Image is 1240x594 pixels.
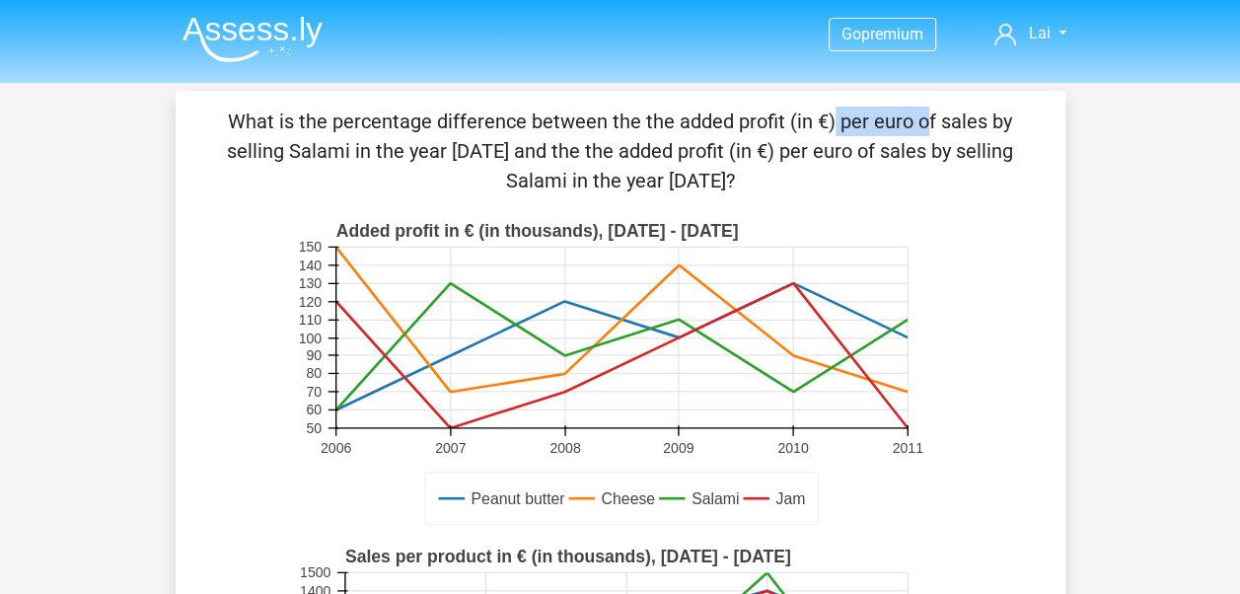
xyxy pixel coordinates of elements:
[320,440,350,456] text: 2006
[182,16,323,62] img: Assessly
[986,22,1073,45] a: Lai
[298,294,322,310] text: 120
[306,420,322,436] text: 50
[306,384,322,400] text: 70
[435,440,466,456] text: 2007
[298,258,322,273] text: 140
[298,331,322,346] text: 100
[344,547,790,566] text: Sales per product in € (in thousands), [DATE] - [DATE]
[298,275,322,291] text: 130
[775,490,805,507] text: Jam
[298,239,322,255] text: 150
[207,107,1034,195] p: What is the percentage difference between the the added profit (in €) per euro of sales by sellin...
[601,490,655,507] text: Cheese
[861,25,923,43] span: premium
[549,440,580,456] text: 2008
[471,490,565,507] text: Peanut butter
[335,221,738,241] text: Added profit in € (in thousands), [DATE] - [DATE]
[663,440,693,456] text: 2009
[306,402,322,417] text: 60
[841,25,861,43] span: Go
[306,366,322,382] text: 80
[777,440,808,456] text: 2010
[306,347,322,363] text: 90
[830,21,935,47] a: Gopremium
[1028,24,1050,42] span: Lai
[298,312,322,328] text: 110
[892,440,922,456] text: 2011
[299,564,329,580] text: 1500
[691,490,738,507] text: Salami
